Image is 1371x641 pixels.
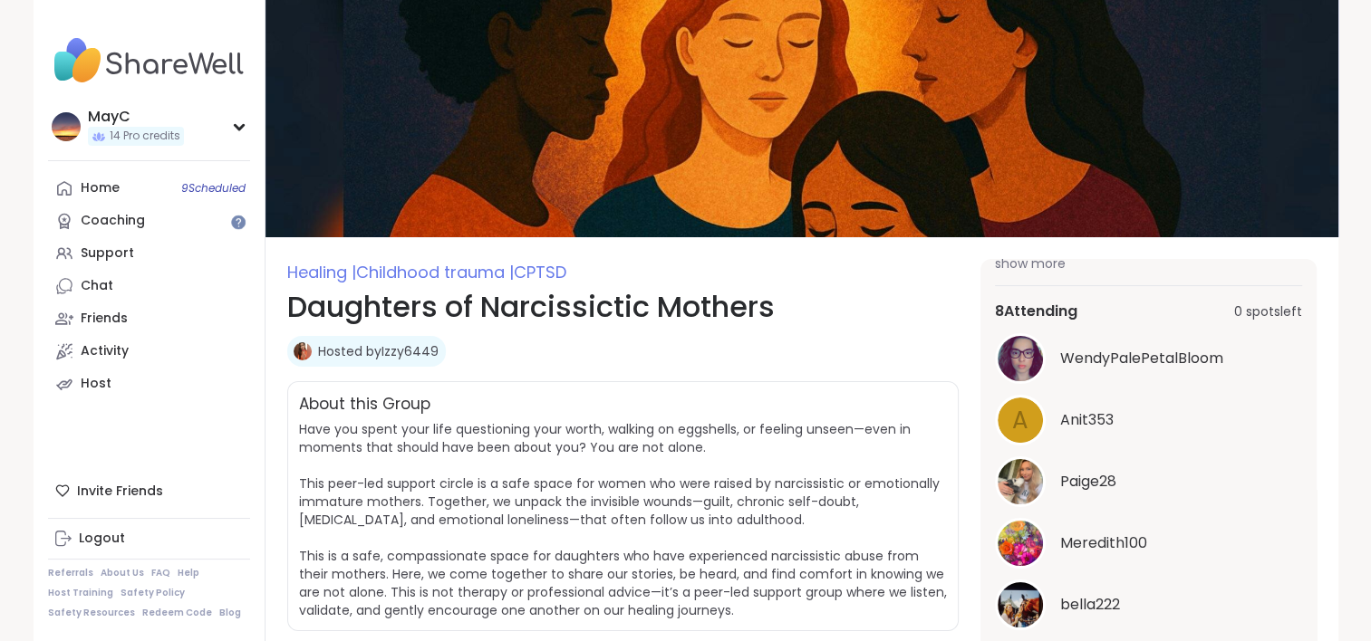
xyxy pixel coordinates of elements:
a: Host Training [48,587,113,599]
div: Chat [81,277,113,295]
a: Coaching [48,205,250,237]
a: Meredith100Meredith100 [995,518,1302,569]
div: MayC [88,107,184,127]
span: Have you spent your life questioning your worth, walking on eggshells, or feeling unseen—even in ... [299,420,947,619]
a: Support [48,237,250,270]
div: Activity [81,342,129,360]
span: Meredith100 [1060,532,1147,554]
span: 0 spots left [1234,302,1302,321]
img: ShareWell Nav Logo [48,29,250,92]
div: Support [81,244,134,263]
a: FAQ [151,567,170,579]
a: Chat [48,270,250,302]
a: Safety Policy [121,587,185,599]
h1: Daughters of Narcissictic Mothers [287,285,959,329]
img: Paige28 [998,459,1043,504]
img: WendyPalePetalBloom [998,336,1043,381]
iframe: Spotlight [231,215,246,229]
a: bella222bella222 [995,579,1302,630]
a: Hosted byIzzy6449 [318,342,439,360]
a: Activity [48,335,250,368]
div: Invite Friends [48,474,250,507]
span: 9 Scheduled [181,181,246,196]
div: Host [81,375,111,393]
a: Logout [48,522,250,555]
a: Blog [219,607,241,619]
div: Logout [79,530,125,548]
a: Friends [48,302,250,335]
span: Paige28 [1060,471,1116,493]
a: Paige28Paige28 [995,456,1302,507]
div: Home [81,179,120,197]
span: Healing | [287,261,356,283]
span: bella222 [1060,594,1120,616]
span: 8 Attending [995,301,1077,322]
span: WendyPalePetalBloom [1060,348,1223,369]
h2: About this Group [299,393,430,416]
a: Safety Resources [48,607,135,619]
span: 14 Pro credits [110,129,180,144]
div: Coaching [81,212,145,230]
a: Redeem Code [142,607,212,619]
span: Childhood trauma | [356,261,514,283]
span: CPTSD [514,261,566,283]
img: bella222 [998,582,1043,627]
span: A [1012,403,1028,438]
a: About Us [101,567,144,579]
div: Friends [81,310,128,328]
a: AAnit353 [995,395,1302,445]
span: Anit353 [1060,409,1114,431]
a: Home9Scheduled [48,172,250,205]
a: Referrals [48,567,93,579]
img: MayC [52,112,81,141]
span: show more [995,254,1302,273]
img: Meredith100 [998,521,1043,566]
a: WendyPalePetalBloomWendyPalePetalBloom [995,333,1302,384]
img: Izzy6449 [294,342,312,360]
a: Help [178,567,199,579]
a: Host [48,368,250,400]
